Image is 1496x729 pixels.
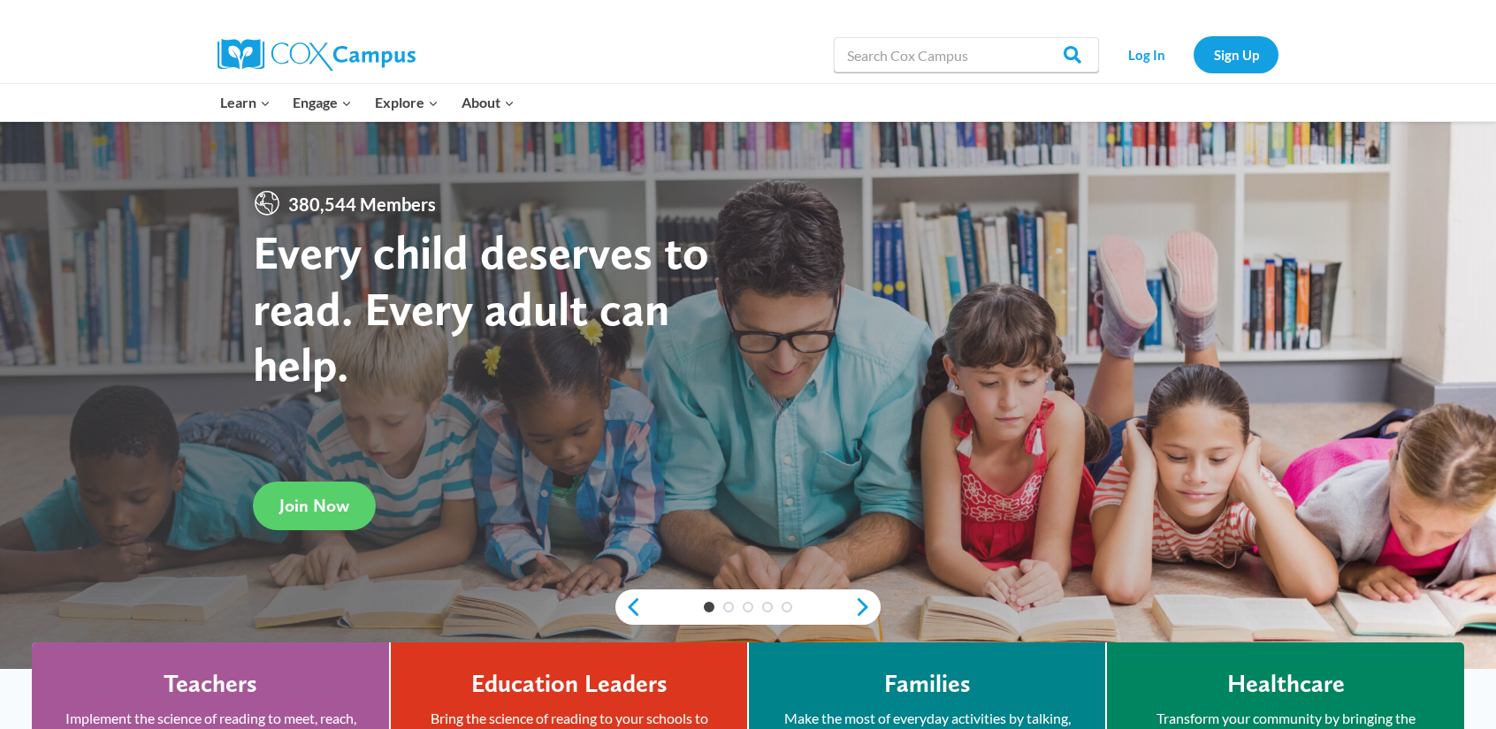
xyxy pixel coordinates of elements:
[164,669,257,699] h4: Teachers
[1108,36,1278,72] nav: Secondary Navigation
[704,602,714,612] a: 1
[462,91,515,114] span: About
[834,37,1099,72] input: Search Cox Campus
[471,669,668,699] h4: Education Leaders
[1108,36,1185,72] a: Log In
[615,596,642,618] a: previous
[854,596,881,618] a: next
[743,602,753,612] a: 3
[293,91,352,114] span: Engage
[279,495,349,516] span: Join Now
[615,589,881,625] div: content slider buttons
[782,602,792,612] a: 5
[375,91,439,114] span: Explore
[884,669,971,699] h4: Families
[1194,36,1278,72] a: Sign Up
[218,39,416,71] img: Cox Campus
[253,224,709,392] strong: Every child deserves to read. Every adult can help.
[209,84,525,121] nav: Primary Navigation
[1227,669,1345,699] h4: Healthcare
[220,91,271,114] span: Learn
[253,482,376,530] a: Join Now
[723,602,734,612] a: 2
[762,602,773,612] a: 4
[281,189,443,217] span: 380,544 Members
